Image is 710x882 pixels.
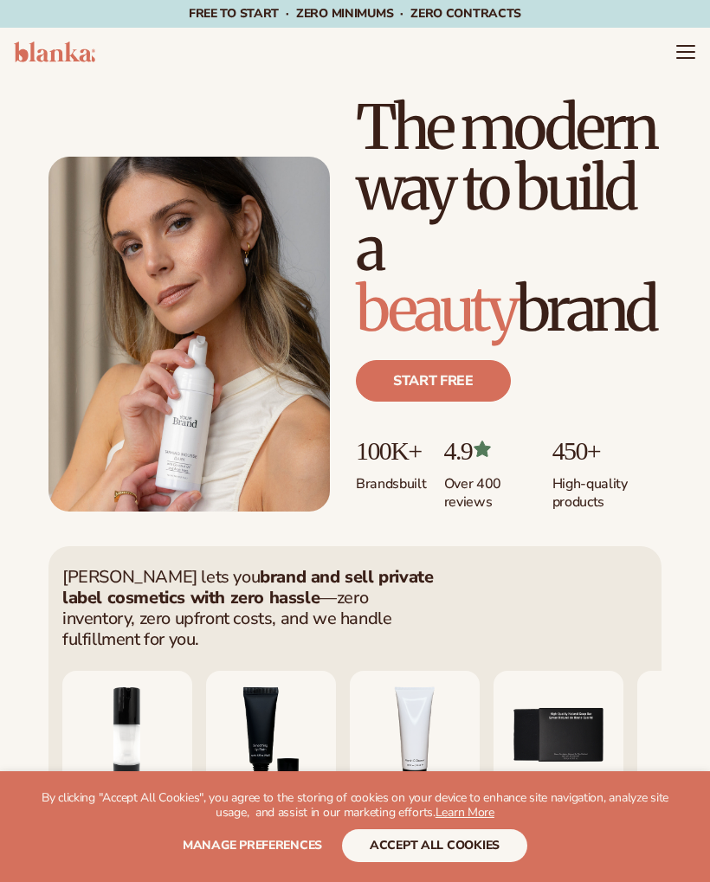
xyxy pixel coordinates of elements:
button: Manage preferences [183,829,322,862]
strong: brand and sell private label cosmetics with zero hassle [62,565,433,609]
h1: The modern way to build a brand [356,97,662,339]
span: Manage preferences [183,837,322,853]
img: Female holding tanning mousse. [48,157,330,512]
p: [PERSON_NAME] lets you —zero inventory, zero upfront costs, and we handle fulfillment for you. [62,567,435,650]
p: High-quality products [552,465,662,512]
p: 4.9 [444,436,535,465]
img: Moisturizing lotion. [62,671,192,801]
span: beauty [356,271,516,347]
p: 450+ [552,436,662,465]
img: Vitamin c cleanser. [350,671,480,801]
p: 100K+ [356,436,427,465]
button: accept all cookies [342,829,527,862]
a: Learn More [436,804,494,821]
a: Start free [356,360,511,402]
summary: Menu [675,42,696,62]
img: Nature bar of soap. [494,671,623,801]
p: Over 400 reviews [444,465,535,512]
span: Free to start · ZERO minimums · ZERO contracts [189,5,521,22]
p: Brands built [356,465,427,493]
img: logo [14,42,95,62]
img: Smoothing lip balm. [206,671,336,801]
p: By clicking "Accept All Cookies", you agree to the storing of cookies on your device to enhance s... [35,791,675,821]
